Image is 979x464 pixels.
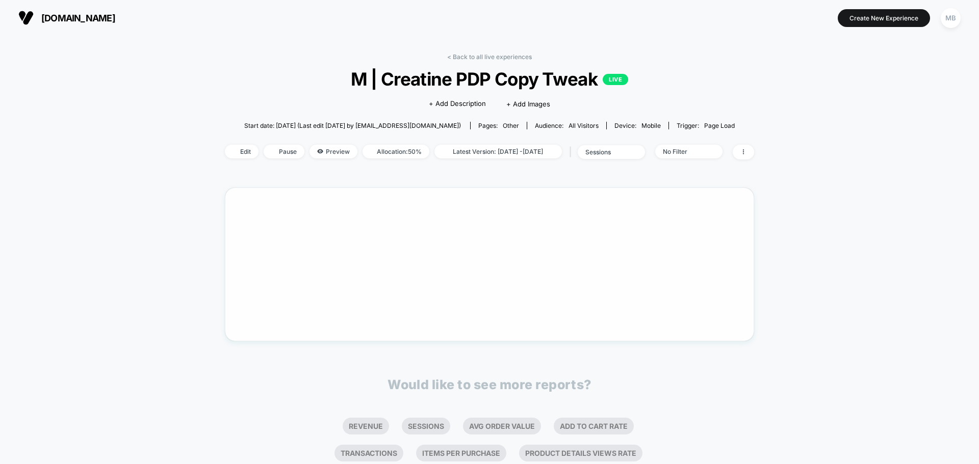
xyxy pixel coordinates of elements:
button: MB [938,8,964,29]
span: other [503,122,519,129]
button: [DOMAIN_NAME] [15,10,118,26]
li: Avg Order Value [463,418,541,434]
span: [DOMAIN_NAME] [41,13,115,23]
button: Create New Experience [838,9,930,27]
li: Sessions [402,418,450,434]
div: Audience: [535,122,599,129]
span: Preview [310,145,357,158]
li: Product Details Views Rate [519,445,642,461]
li: Revenue [343,418,389,434]
li: Transactions [334,445,403,461]
div: Pages: [478,122,519,129]
span: Page Load [704,122,735,129]
img: Visually logo [18,10,34,25]
div: Trigger: [677,122,735,129]
li: Add To Cart Rate [554,418,634,434]
span: Latest Version: [DATE] - [DATE] [434,145,562,158]
span: Start date: [DATE] (Last edit [DATE] by [EMAIL_ADDRESS][DOMAIN_NAME]) [244,122,461,129]
div: No Filter [663,148,704,155]
a: < Back to all live experiences [447,53,532,61]
p: Would like to see more reports? [388,377,591,392]
div: sessions [585,148,626,156]
span: Device: [606,122,668,129]
span: Edit [225,145,259,158]
span: M | Creatine PDP Copy Tweak [251,68,728,90]
div: MB [941,8,961,28]
span: mobile [641,122,661,129]
span: + Add Description [429,99,486,109]
span: + Add Images [506,100,550,108]
li: Items Per Purchase [416,445,506,461]
span: | [567,145,578,159]
span: Pause [264,145,304,158]
p: LIVE [603,74,628,85]
span: Allocation: 50% [363,145,429,158]
span: All Visitors [569,122,599,129]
